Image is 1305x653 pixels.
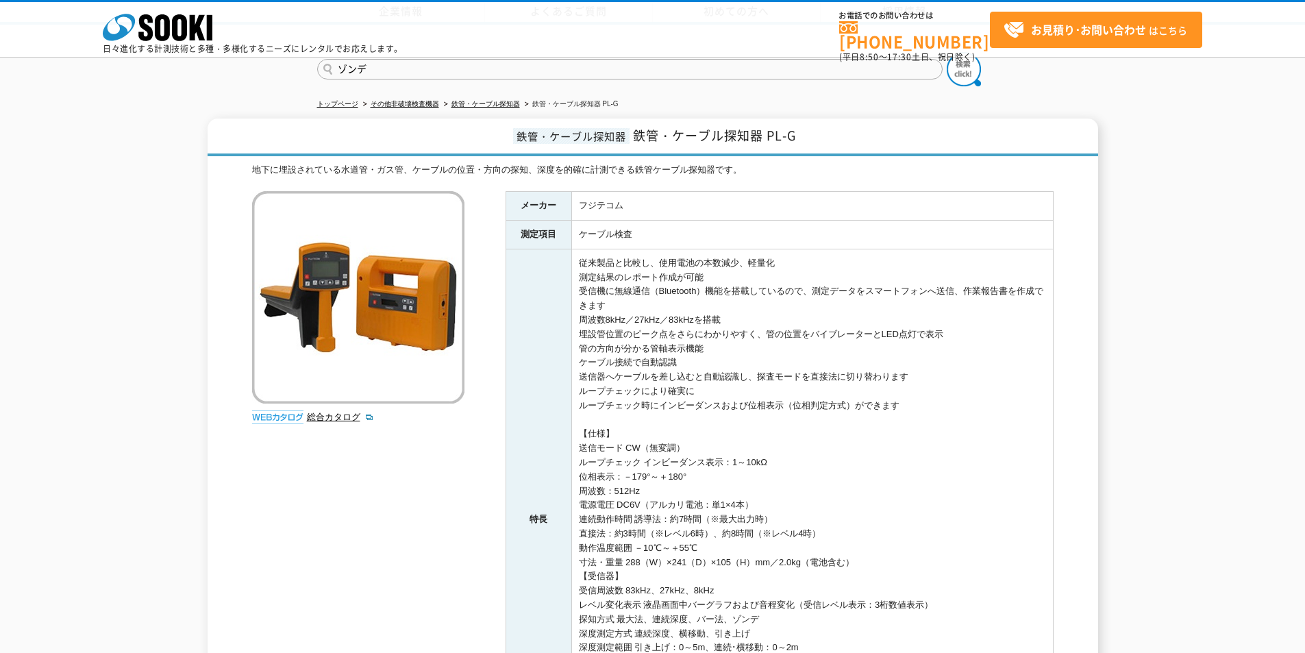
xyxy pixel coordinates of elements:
[371,100,439,108] a: その他非破壊検査機器
[1004,20,1187,40] span: はこちら
[633,126,796,145] span: 鉄管・ケーブル探知器 PL-G
[317,100,358,108] a: トップページ
[252,163,1054,177] div: 地下に埋設されている水道管・ガス管、ケーブルの位置・方向の探知、深度を的確に計測できる鉄管ケーブル探知器です。
[451,100,520,108] a: 鉄管・ケーブル探知器
[860,51,879,63] span: 8:50
[317,59,943,79] input: 商品名、型式、NETIS番号を入力してください
[522,97,619,112] li: 鉄管・ケーブル探知器 PL-G
[839,51,975,63] span: (平日 ～ 土日、祝日除く)
[513,128,630,144] span: 鉄管・ケーブル探知器
[571,192,1053,221] td: フジテコム
[1031,21,1146,38] strong: お見積り･お問い合わせ
[252,410,303,424] img: webカタログ
[307,412,374,422] a: 総合カタログ
[506,192,571,221] th: メーカー
[990,12,1202,48] a: お見積り･お問い合わせはこちら
[839,21,990,49] a: [PHONE_NUMBER]
[103,45,403,53] p: 日々進化する計測技術と多種・多様化するニーズにレンタルでお応えします。
[947,52,981,86] img: btn_search.png
[887,51,912,63] span: 17:30
[571,220,1053,249] td: ケーブル検査
[506,220,571,249] th: 測定項目
[839,12,990,20] span: お電話でのお問い合わせは
[252,191,464,404] img: 鉄管・ケーブル探知器 PL-G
